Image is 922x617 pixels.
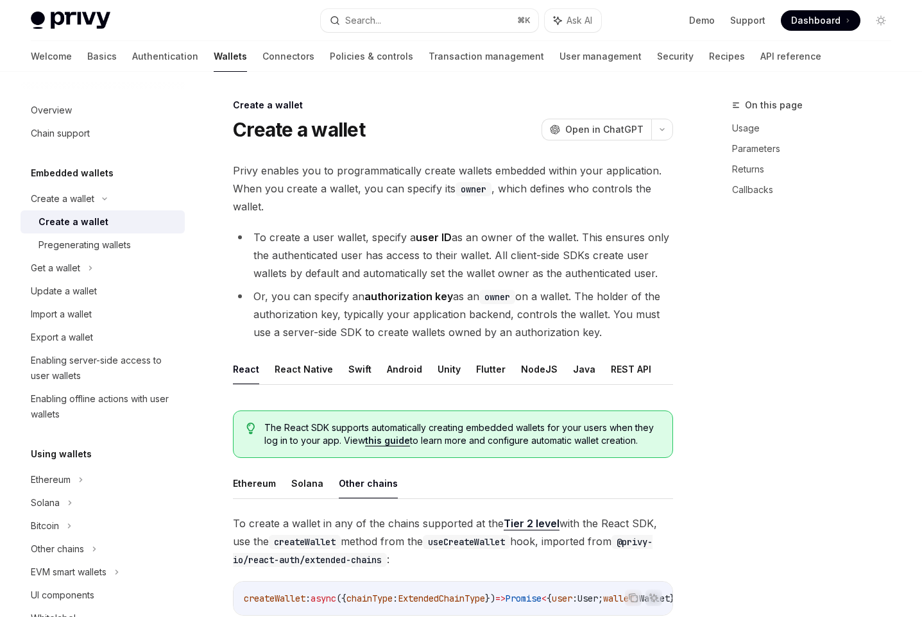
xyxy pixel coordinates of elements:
a: Transaction management [429,41,544,72]
a: Chain support [21,122,185,145]
a: this guide [365,435,410,446]
a: Authentication [132,41,198,72]
button: Toggle dark mode [871,10,891,31]
a: Wallets [214,41,247,72]
span: User [577,593,598,604]
code: owner [456,182,491,196]
button: Ask AI [545,9,601,32]
a: Tier 2 level [504,517,559,530]
span: ; [598,593,603,604]
div: Create a wallet [31,191,94,207]
button: Ask AI [645,589,662,606]
li: Or, you can specify an as an on a wallet. The holder of the authorization key, typically your app... [233,287,673,341]
button: Solana [291,468,323,498]
span: }) [485,593,495,604]
a: Pregenerating wallets [21,233,185,257]
a: Dashboard [781,10,860,31]
span: wallet [603,593,634,604]
a: Export a wallet [21,326,185,349]
span: Open in ChatGPT [565,123,644,136]
span: The React SDK supports automatically creating embedded wallets for your users when they log in to... [264,421,660,447]
span: Ask AI [567,14,592,27]
span: Privy enables you to programmatically create wallets embedded within your application. When you c... [233,162,673,216]
a: Policies & controls [330,41,413,72]
a: UI components [21,584,185,607]
a: Import a wallet [21,303,185,326]
div: UI components [31,587,94,603]
strong: authorization key [364,290,453,303]
span: => [495,593,506,604]
a: Returns [732,159,901,180]
span: ⌘ K [517,15,531,26]
a: Callbacks [732,180,901,200]
div: Ethereum [31,472,71,487]
a: Connectors [262,41,314,72]
div: Other chains [31,541,84,557]
button: Android [387,354,422,384]
span: createWallet [244,593,305,604]
span: user [552,593,572,604]
span: < [542,593,547,604]
a: Support [730,14,765,27]
button: React [233,354,259,384]
h5: Embedded wallets [31,165,114,181]
a: Recipes [709,41,745,72]
div: Get a wallet [31,260,80,276]
div: Export a wallet [31,330,93,345]
a: Overview [21,99,185,122]
span: To create a wallet in any of the chains supported at the with the React SDK, use the method from ... [233,514,673,568]
a: Enabling offline actions with user wallets [21,387,185,426]
a: User management [559,41,642,72]
a: Usage [732,118,901,139]
div: Pregenerating wallets [38,237,131,253]
li: To create a user wallet, specify a as an owner of the wallet. This ensures only the authenticated... [233,228,673,282]
button: React Native [275,354,333,384]
button: NodeJS [521,354,558,384]
span: ({ [336,593,346,604]
button: Unity [438,354,461,384]
span: } [670,593,675,604]
strong: user ID [416,231,452,244]
h5: Using wallets [31,446,92,462]
span: : [393,593,398,604]
a: Update a wallet [21,280,185,303]
span: On this page [745,97,803,113]
button: REST API [611,354,651,384]
code: createWallet [269,535,341,549]
img: light logo [31,12,110,30]
span: : [305,593,311,604]
button: Open in ChatGPT [542,119,651,140]
button: Java [573,354,595,384]
a: Basics [87,41,117,72]
div: Create a wallet [233,99,673,112]
button: Flutter [476,354,506,384]
div: EVM smart wallets [31,564,107,580]
code: useCreateWallet [423,535,510,549]
span: async [311,593,336,604]
span: Dashboard [791,14,841,27]
div: Search... [345,13,381,28]
div: Overview [31,103,72,118]
span: ExtendedChainType [398,593,485,604]
button: Copy the contents from the code block [625,589,642,606]
div: Solana [31,495,60,511]
div: Update a wallet [31,283,97,299]
div: Enabling offline actions with user wallets [31,391,177,422]
a: API reference [760,41,821,72]
a: Security [657,41,694,72]
div: Enabling server-side access to user wallets [31,353,177,384]
button: Other chains [339,468,398,498]
a: Create a wallet [21,210,185,233]
a: Enabling server-side access to user wallets [21,349,185,387]
span: : [572,593,577,604]
a: Demo [689,14,715,27]
span: chainType [346,593,393,604]
button: Ethereum [233,468,276,498]
div: Chain support [31,126,90,141]
h1: Create a wallet [233,118,365,141]
button: Swift [348,354,371,384]
a: Welcome [31,41,72,72]
span: Promise [506,593,542,604]
code: owner [479,290,515,304]
button: Search...⌘K [321,9,538,32]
